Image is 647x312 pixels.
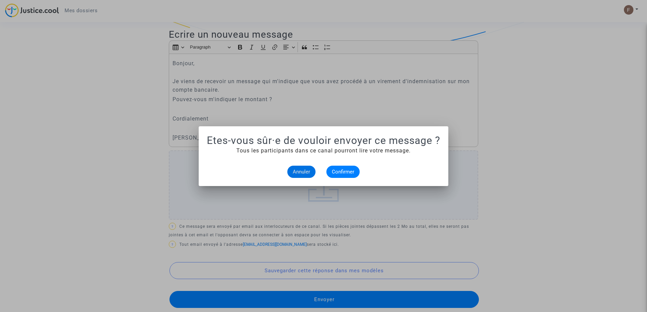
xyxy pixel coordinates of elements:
[332,169,354,175] span: Confirmer
[207,134,440,147] h1: Etes-vous sûr·e de vouloir envoyer ce message ?
[326,166,360,178] button: Confirmer
[287,166,316,178] button: Annuler
[293,169,310,175] span: Annuler
[236,147,411,154] span: Tous les participants dans ce canal pourront lire votre message.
